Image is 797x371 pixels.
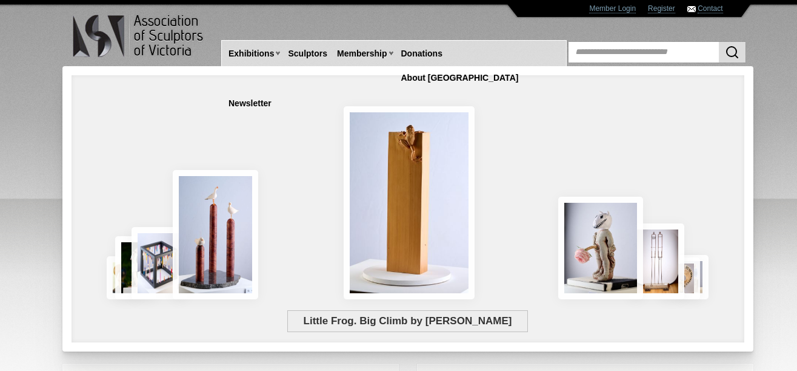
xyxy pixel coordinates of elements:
img: logo.png [72,12,205,60]
a: Newsletter [224,92,276,115]
span: Little Frog. Big Climb by [PERSON_NAME] [287,310,528,332]
img: Swingers [629,223,684,299]
img: Let There Be Light [558,197,644,299]
img: Little Frog. Big Climb [344,106,475,299]
a: Membership [332,43,392,65]
img: Contact ASV [687,6,696,12]
img: Search [725,45,739,60]
a: Exhibitions [224,43,279,65]
img: Waiting together for the Home coming [677,255,709,299]
a: Contact [698,4,722,13]
a: About [GEOGRAPHIC_DATA] [396,67,524,89]
a: Register [648,4,675,13]
img: Rising Tides [173,170,259,299]
a: Sculptors [283,43,332,65]
a: Member Login [589,4,636,13]
a: Donations [396,43,447,65]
